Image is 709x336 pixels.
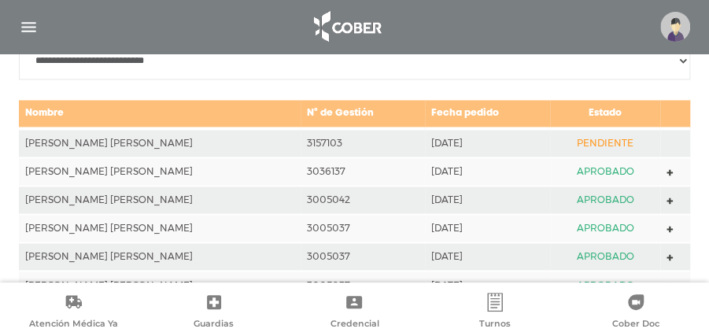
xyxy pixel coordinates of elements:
[425,271,550,299] td: [DATE]
[425,99,550,128] td: Fecha pedido
[301,128,425,157] td: 3157103
[19,17,39,37] img: Cober_menu-lines-white.svg
[425,186,550,214] td: [DATE]
[19,271,301,299] td: [PERSON_NAME] [PERSON_NAME]
[19,214,301,242] td: [PERSON_NAME] [PERSON_NAME]
[565,293,706,333] a: Cober Doc
[425,214,550,242] td: [DATE]
[425,293,566,333] a: Turnos
[301,214,425,242] td: 3005037
[29,318,118,332] span: Atención Médica Ya
[301,99,425,128] td: N° de Gestión
[301,186,425,214] td: 3005042
[301,271,425,299] td: 3005037
[19,242,301,271] td: [PERSON_NAME] [PERSON_NAME]
[550,186,659,214] td: APROBADO
[479,318,511,332] span: Turnos
[19,99,301,128] td: Nombre
[19,157,301,186] td: [PERSON_NAME] [PERSON_NAME]
[612,318,659,332] span: Cober Doc
[425,157,550,186] td: [DATE]
[550,157,659,186] td: APROBADO
[144,293,285,333] a: Guardias
[301,242,425,271] td: 3005037
[330,318,379,332] span: Credencial
[550,271,659,299] td: APROBADO
[550,242,659,271] td: APROBADO
[19,186,301,214] td: [PERSON_NAME] [PERSON_NAME]
[660,12,690,42] img: profile-placeholder.svg
[305,8,388,46] img: logo_cober_home-white.png
[425,242,550,271] td: [DATE]
[194,318,234,332] span: Guardias
[301,157,425,186] td: 3036137
[550,99,659,128] td: Estado
[3,293,144,333] a: Atención Médica Ya
[425,128,550,157] td: [DATE]
[550,128,659,157] td: PENDIENTE
[284,293,425,333] a: Credencial
[19,128,301,157] td: [PERSON_NAME] [PERSON_NAME]
[550,214,659,242] td: APROBADO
